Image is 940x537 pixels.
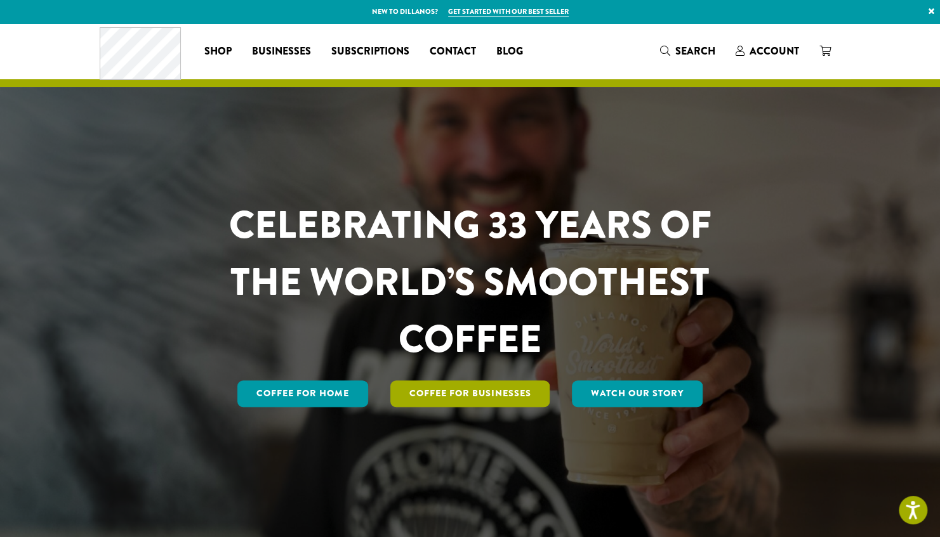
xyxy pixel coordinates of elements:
span: Businesses [252,44,311,60]
a: Coffee for Home [237,380,368,407]
a: Search [650,41,725,61]
a: Shop [194,41,242,61]
span: Search [675,44,715,58]
a: Watch Our Story [572,380,703,407]
a: Coffee For Businesses [390,380,550,407]
span: Shop [204,44,232,60]
h1: CELEBRATING 33 YEARS OF THE WORLD’S SMOOTHEST COFFEE [192,197,749,368]
a: Get started with our best seller [448,6,569,17]
span: Blog [496,44,523,60]
span: Account [750,44,799,58]
span: Contact [430,44,476,60]
span: Subscriptions [331,44,409,60]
